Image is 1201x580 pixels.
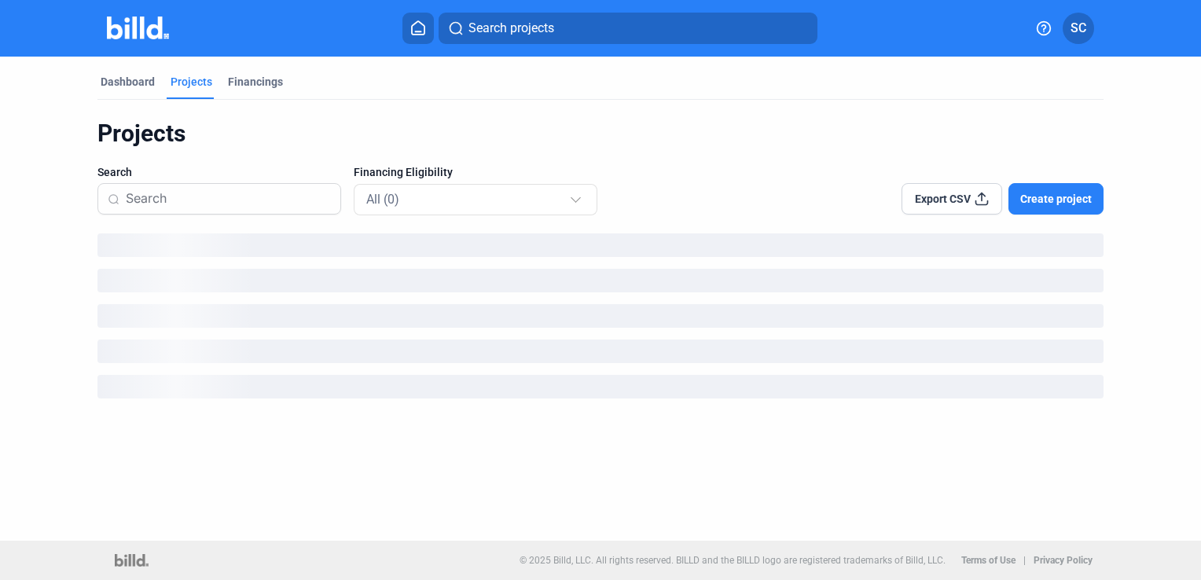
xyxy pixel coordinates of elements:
[97,269,1104,292] div: loading
[520,555,946,566] p: © 2025 Billd, LLC. All rights reserved. BILLD and the BILLD logo are registered trademarks of Bil...
[902,183,1002,215] button: Export CSV
[439,13,817,44] button: Search projects
[1063,13,1094,44] button: SC
[1008,183,1104,215] button: Create project
[171,74,212,90] div: Projects
[354,164,453,180] span: Financing Eligibility
[468,19,554,38] span: Search projects
[1071,19,1086,38] span: SC
[97,233,1104,257] div: loading
[97,304,1104,328] div: loading
[97,164,132,180] span: Search
[107,17,169,39] img: Billd Company Logo
[961,555,1016,566] b: Terms of Use
[1023,555,1026,566] p: |
[97,119,1104,149] div: Projects
[1020,191,1092,207] span: Create project
[126,182,331,215] input: Search
[228,74,283,90] div: Financings
[1034,555,1093,566] b: Privacy Policy
[366,192,399,207] span: All (0)
[915,191,971,207] span: Export CSV
[97,375,1104,398] div: loading
[97,340,1104,363] div: loading
[115,554,149,567] img: logo
[101,74,155,90] div: Dashboard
